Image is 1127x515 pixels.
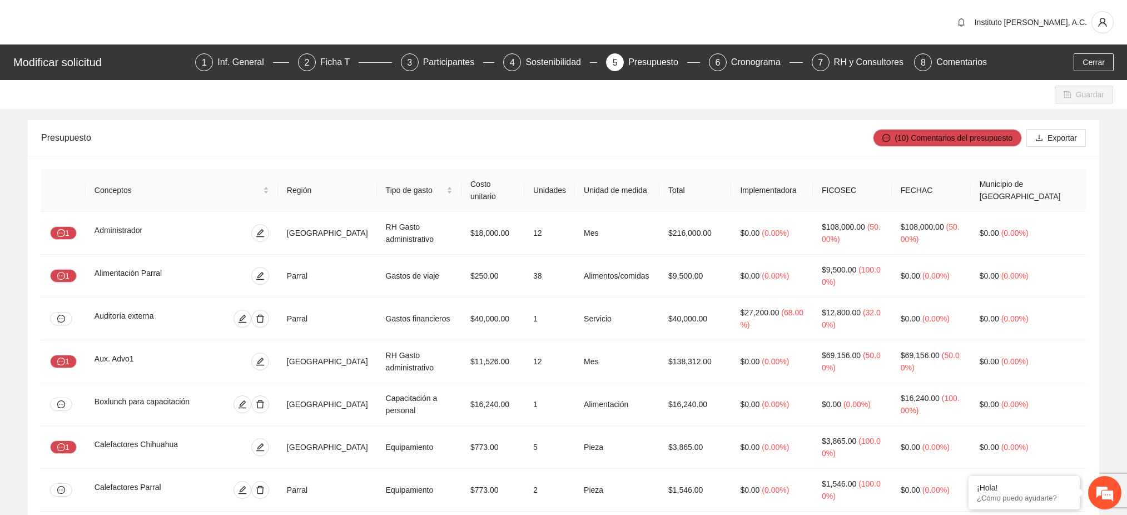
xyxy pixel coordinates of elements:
span: ( 0.00% ) [762,443,789,452]
span: download [1035,134,1043,143]
span: $9,500.00 [822,265,856,274]
div: Inf. General [217,53,273,71]
th: Región [278,169,377,212]
th: Implementadora [731,169,813,212]
td: RH Gasto administrativo [377,212,461,255]
button: delete [251,395,269,413]
button: edit [251,438,269,456]
span: ( 50.00% ) [822,351,881,372]
td: $250.00 [461,255,524,298]
span: $12,800.00 [822,308,861,317]
div: Alimentación Parral [95,267,207,285]
td: Pieza [575,469,659,512]
span: Conceptos [95,184,261,196]
div: 2Ficha T [298,53,392,71]
td: Alimentos/comidas [575,255,659,298]
td: Capacitación a personal [377,383,461,426]
span: 8 [921,58,926,67]
div: 5Presupuesto [606,53,700,71]
span: $0.00 [980,400,999,409]
span: ( 100.00% ) [822,437,881,458]
div: Calefactores Chihuahua [95,438,215,456]
span: $0.00 [980,314,999,323]
button: delete [251,310,269,328]
td: $18,000.00 [461,212,524,255]
span: $0.00 [901,314,920,323]
button: edit [234,310,251,328]
button: edit [251,224,269,242]
div: Ficha T [320,53,359,71]
span: ( 0.00% ) [1001,229,1029,237]
span: ( 0.00% ) [843,400,871,409]
span: 3 [407,58,412,67]
td: RH Gasto administrativo [377,340,461,383]
span: $27,200.00 [740,308,779,317]
td: Mes [575,212,659,255]
span: ( 0.00% ) [1001,271,1029,280]
span: edit [252,229,269,237]
div: 1Inf. General [195,53,289,71]
td: $773.00 [461,426,524,469]
td: Mes [575,340,659,383]
td: Equipamiento [377,469,461,512]
td: 12 [524,212,575,255]
span: $16,240.00 [901,394,940,403]
span: ( 0.00% ) [1001,443,1029,452]
th: Tipo de gasto [377,169,461,212]
td: 1 [524,298,575,340]
span: $0.00 [980,357,999,366]
span: $0.00 [901,486,920,494]
td: Alimentación [575,383,659,426]
td: Servicio [575,298,659,340]
span: edit [234,314,251,323]
button: message1 [50,440,77,454]
span: ( 100.00% ) [822,265,881,286]
span: Exportar [1047,132,1077,144]
td: [GEOGRAPHIC_DATA] [278,340,377,383]
span: ( 100.00% ) [822,479,881,501]
span: delete [252,400,269,409]
div: RH y Consultores [834,53,912,71]
span: $0.00 [740,486,759,494]
span: $108,000.00 [901,222,944,231]
div: 7RH y Consultores [812,53,906,71]
span: user [1092,17,1113,27]
span: 2 [304,58,309,67]
div: Sostenibilidad [525,53,590,71]
span: ( 0.00% ) [762,357,789,366]
span: ( 0.00% ) [762,229,789,237]
div: Presupuesto [628,53,687,71]
th: FICOSEC [813,169,892,212]
span: ( 0.00% ) [762,271,789,280]
td: Gastos de viaje [377,255,461,298]
button: edit [251,267,269,285]
th: Unidades [524,169,575,212]
td: 12 [524,340,575,383]
button: Cerrar [1074,53,1114,71]
span: message [57,272,65,281]
div: 8Comentarios [914,53,987,71]
td: Parral [278,469,377,512]
td: Gastos financieros [377,298,461,340]
td: $40,000.00 [659,298,731,340]
button: message [50,398,72,411]
span: 5 [613,58,618,67]
span: $69,156.00 [901,351,940,360]
button: edit [234,481,251,499]
span: ( 0.00% ) [1001,400,1029,409]
span: $0.00 [740,443,759,452]
span: $108,000.00 [822,222,865,231]
span: bell [953,18,970,27]
td: [GEOGRAPHIC_DATA] [278,383,377,426]
span: $0.00 [740,400,759,409]
td: $16,240.00 [461,383,524,426]
td: $9,500.00 [659,255,731,298]
span: $0.00 [980,271,999,280]
button: user [1091,11,1114,33]
button: bell [952,13,970,31]
span: ( 0.00% ) [1001,357,1029,366]
span: $3,865.00 [822,437,856,445]
div: Cronograma [731,53,790,71]
span: message [57,486,65,494]
span: $1,546.00 [822,479,856,488]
